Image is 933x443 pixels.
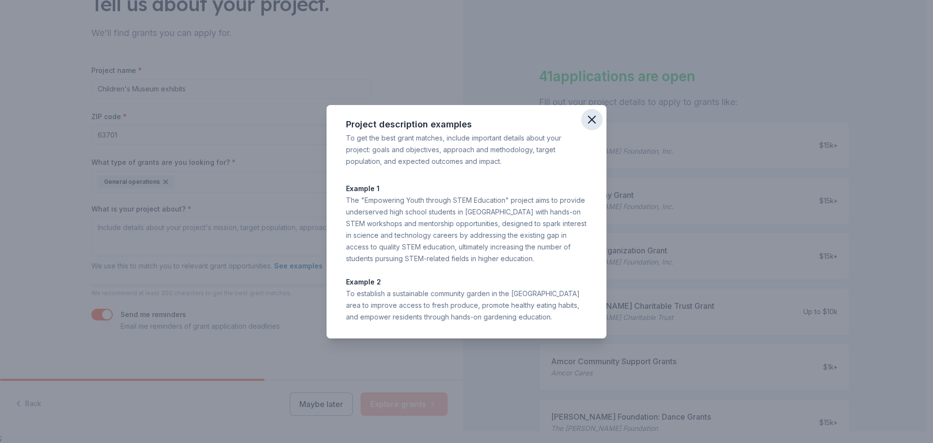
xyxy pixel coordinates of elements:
div: Project description examples [346,117,587,132]
div: To establish a sustainable community garden in the [GEOGRAPHIC_DATA] area to improve access to fr... [346,288,587,323]
div: The "Empowering Youth through STEM Education" project aims to provide underserved high school stu... [346,195,587,265]
div: To get the best grant matches, include important details about your project: goals and objectives... [346,132,587,167]
p: Example 1 [346,183,587,195]
p: Example 2 [346,276,587,288]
